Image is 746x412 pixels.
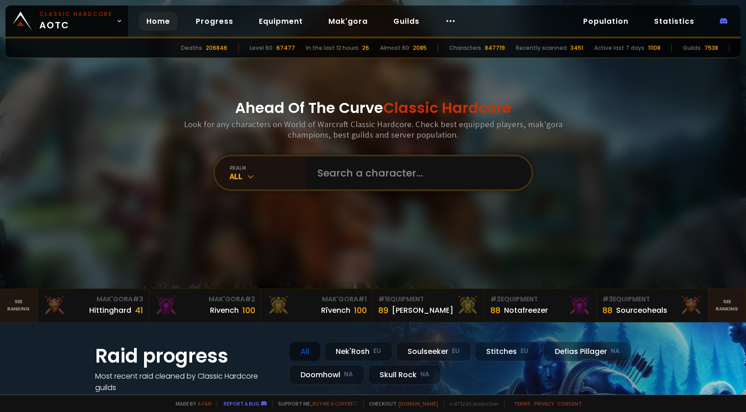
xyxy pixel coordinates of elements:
div: 88 [602,304,612,316]
div: Defias Pillager [543,342,631,361]
a: [DOMAIN_NAME] [398,400,438,407]
input: Search a character... [312,156,521,189]
div: Mak'Gora [43,294,144,304]
div: 67477 [276,44,295,52]
h1: Raid progress [95,342,278,370]
div: 41 [135,304,143,316]
span: # 1 [358,294,367,304]
div: Recently scanned [516,44,567,52]
small: Classic Hardcore [39,10,113,18]
a: Terms [514,400,531,407]
div: 2085 [413,44,427,52]
a: Privacy [534,400,554,407]
span: # 3 [133,294,143,304]
div: Hittinghard [89,305,131,316]
a: Home [139,12,177,31]
div: [PERSON_NAME] [392,305,453,316]
div: Mak'Gora [155,294,255,304]
a: #2Equipment88Notafreezer [485,289,597,322]
div: 7538 [704,44,718,52]
span: v. d752d5 - production [444,400,499,407]
div: Equipment [490,294,591,304]
small: EU [452,347,460,356]
div: In the last 12 hours [306,44,359,52]
div: Active last 7 days [594,44,644,52]
span: # 3 [602,294,613,304]
div: 88 [490,304,500,316]
div: Soulseeker [396,342,471,361]
div: Stitches [475,342,540,361]
div: All [230,171,306,182]
div: Level 60 [250,44,273,52]
a: Mak'Gora#1Rîvench100 [261,289,373,322]
div: Nek'Rosh [324,342,392,361]
span: Checkout [363,400,438,407]
div: Guilds [683,44,701,52]
span: # 2 [490,294,501,304]
div: Mak'Gora [267,294,367,304]
div: Sourceoheals [616,305,667,316]
a: Mak'Gora#3Hittinghard41 [38,289,150,322]
h1: Ahead Of The Curve [235,97,511,119]
small: NA [344,370,353,379]
span: Classic Hardcore [383,97,511,118]
small: NA [420,370,429,379]
h3: Look for any characters on World of Warcraft Classic Hardcore. Check best equipped players, mak'g... [180,119,566,140]
div: 89 [378,304,388,316]
div: Deaths [181,44,202,52]
small: EU [521,347,528,356]
a: Mak'Gora#2Rivench100 [149,289,261,322]
div: Equipment [378,294,479,304]
div: 26 [362,44,369,52]
div: 100 [354,304,367,316]
div: Characters [449,44,481,52]
div: 847719 [485,44,505,52]
a: Buy me a coffee [312,400,358,407]
div: realm [230,164,306,171]
div: Doomhowl [289,365,365,385]
div: All [289,342,321,361]
a: Guilds [386,12,427,31]
div: 3451 [570,44,583,52]
div: 11108 [648,44,660,52]
div: Skull Rock [368,365,441,385]
div: Rivench [210,305,239,316]
a: Consent [558,400,582,407]
span: Support me, [272,400,358,407]
a: a fan [198,400,211,407]
a: Classic HardcoreAOTC [5,5,128,37]
a: Population [576,12,636,31]
span: Made by [170,400,211,407]
div: Rîvench [321,305,350,316]
span: # 2 [245,294,255,304]
a: #3Equipment88Sourceoheals [597,289,709,322]
div: 206846 [206,44,227,52]
div: Equipment [602,294,703,304]
a: #1Equipment89[PERSON_NAME] [373,289,485,322]
a: Progress [188,12,241,31]
a: Equipment [252,12,310,31]
a: Statistics [647,12,702,31]
span: # 1 [378,294,387,304]
a: See all progress [95,394,155,404]
div: 100 [242,304,255,316]
h4: Most recent raid cleaned by Classic Hardcore guilds [95,370,278,393]
div: Almost 60 [380,44,409,52]
a: Seeranking [708,289,746,322]
small: NA [611,347,620,356]
a: Mak'gora [321,12,375,31]
div: Notafreezer [504,305,548,316]
a: Report a bug [224,400,259,407]
span: AOTC [39,10,113,32]
small: EU [373,347,381,356]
